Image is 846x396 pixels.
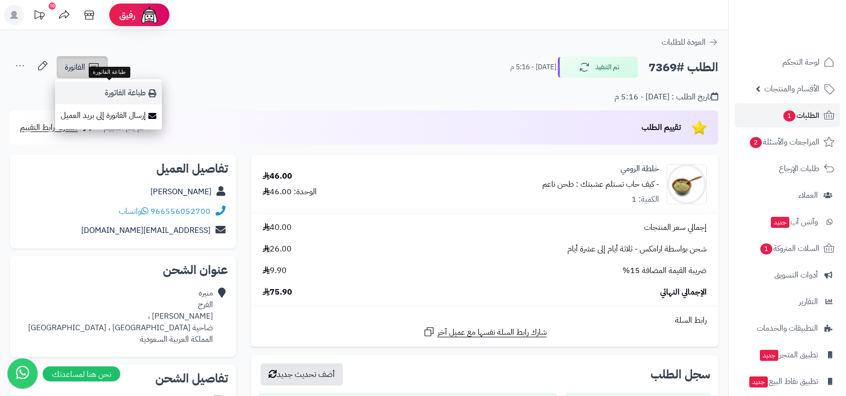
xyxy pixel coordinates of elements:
span: الأقسام والمنتجات [764,82,819,96]
a: أدوات التسويق [735,263,840,287]
span: العملاء [798,188,818,202]
a: السلات المتروكة1 [735,236,840,260]
a: الفاتورة [57,56,108,78]
a: [EMAIL_ADDRESS][DOMAIN_NAME] [81,224,210,236]
span: الطلبات [782,108,819,122]
div: تاريخ الطلب : [DATE] - 5:16 م [614,91,718,103]
a: العملاء [735,183,840,207]
a: التطبيقات والخدمات [735,316,840,340]
span: ضريبة القيمة المضافة 15% [622,265,707,277]
button: تم التنفيذ [558,57,638,78]
a: [PERSON_NAME] [150,186,212,198]
a: شارك رابط السلة نفسها مع عميل آخر [423,326,547,338]
span: السلات المتروكة [759,241,819,255]
div: طباعة الفاتورة [89,67,130,78]
a: 966556052700 [150,205,210,217]
div: 46.00 [263,171,292,182]
a: لوحة التحكم [735,50,840,74]
span: إجمالي سعر المنتجات [644,222,707,233]
a: تطبيق نقاط البيعجديد [735,369,840,393]
a: مشاركة رابط التقييم [20,121,95,134]
a: العودة للطلبات [662,36,718,48]
a: طباعة الفاتورة [55,82,162,104]
a: واتساب [119,205,148,217]
span: الإجمالي النهائي [660,287,707,298]
h3: سجل الطلب [651,368,710,380]
a: خلطة الرومي [620,163,659,175]
div: 10 [49,3,56,10]
a: المراجعات والأسئلة2 [735,130,840,154]
img: ai-face.png [139,5,159,25]
small: - كيف حاب تستلم عشبتك : طحن ناعم [542,178,659,190]
span: شارك رابط السلة نفسها مع عميل آخر [438,327,547,338]
span: الفاتورة [65,61,85,73]
a: التقارير [735,290,840,314]
span: طلبات الإرجاع [779,162,819,176]
span: المراجعات والأسئلة [749,135,819,149]
a: وآتس آبجديد [735,210,840,234]
span: التقارير [799,295,818,309]
span: 26.00 [263,243,292,255]
span: أدوات التسويق [774,268,818,282]
span: التطبيقات والخدمات [757,321,818,335]
span: جديد [760,350,778,361]
span: جديد [749,376,768,387]
a: الطلبات1 [735,103,840,127]
h2: تفاصيل الشحن [18,372,228,384]
span: جديد [771,217,789,228]
a: طلبات الإرجاع [735,157,840,181]
a: تطبيق المتجرجديد [735,343,840,367]
span: رفيق [119,9,135,21]
span: 2 [750,137,762,148]
span: 9.90 [263,265,287,277]
span: 1 [760,243,772,254]
button: أضف تحديث جديد [261,363,343,385]
div: الوحدة: 46.00 [263,186,317,198]
span: 40.00 [263,222,292,233]
span: 75.90 [263,287,292,298]
h2: الطلب #7369 [649,57,718,78]
span: شحن بواسطة ارامكس - ثلاثة أيام إلى عشرة أيام [567,243,707,255]
span: تطبيق نقاط البيع [748,374,818,388]
span: وآتس آب [770,215,818,229]
span: مشاركة رابط التقييم [20,121,78,134]
span: لوحة التحكم [782,55,819,69]
h2: تفاصيل العميل [18,163,228,175]
span: تطبيق المتجر [759,348,818,362]
a: إرسال الفاتورة إلى بريد العميل [55,104,162,127]
img: 166b87cd8b726fe4800243675c9954ab06d-90x90.jpeg [667,164,706,204]
h2: عنوان الشحن [18,264,228,276]
small: [DATE] - 5:16 م [510,62,556,72]
div: منيره الفرج [PERSON_NAME] ، ضاحية [GEOGRAPHIC_DATA] ، [GEOGRAPHIC_DATA] المملكة العربية السعودية [28,288,213,345]
span: تقييم الطلب [642,121,681,134]
div: الكمية: 1 [631,194,659,205]
a: تحديثات المنصة [27,5,52,28]
span: 1 [783,110,795,121]
div: رابط السلة [255,315,714,326]
span: العودة للطلبات [662,36,706,48]
img: logo-2.png [778,28,836,49]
